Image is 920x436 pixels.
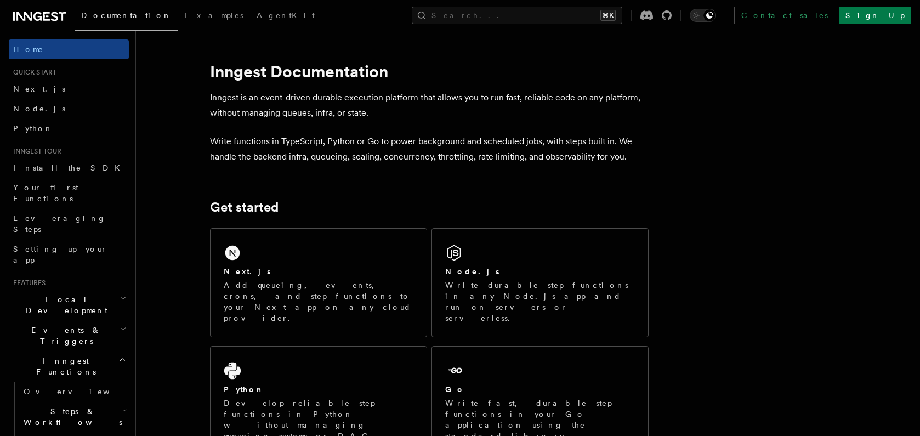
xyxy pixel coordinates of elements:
[690,9,716,22] button: Toggle dark mode
[445,266,499,277] h2: Node.js
[9,294,120,316] span: Local Development
[9,79,129,99] a: Next.js
[431,228,649,337] a: Node.jsWrite durable step functions in any Node.js app and run on servers or serverless.
[13,183,78,203] span: Your first Functions
[9,178,129,208] a: Your first Functions
[13,163,127,172] span: Install the SDK
[75,3,178,31] a: Documentation
[13,214,106,234] span: Leveraging Steps
[9,320,129,351] button: Events & Triggers
[13,44,44,55] span: Home
[224,266,271,277] h2: Next.js
[9,39,129,59] a: Home
[81,11,172,20] span: Documentation
[224,384,264,395] h2: Python
[19,382,129,401] a: Overview
[600,10,616,21] kbd: ⌘K
[9,68,56,77] span: Quick start
[210,134,649,165] p: Write functions in TypeScript, Python or Go to power background and scheduled jobs, with steps bu...
[13,104,65,113] span: Node.js
[9,118,129,138] a: Python
[9,290,129,320] button: Local Development
[210,228,427,337] a: Next.jsAdd queueing, events, crons, and step functions to your Next app on any cloud provider.
[178,3,250,30] a: Examples
[257,11,315,20] span: AgentKit
[9,279,46,287] span: Features
[445,384,465,395] h2: Go
[9,99,129,118] a: Node.js
[9,351,129,382] button: Inngest Functions
[412,7,622,24] button: Search...⌘K
[734,7,834,24] a: Contact sales
[445,280,635,324] p: Write durable step functions in any Node.js app and run on servers or serverless.
[210,90,649,121] p: Inngest is an event-driven durable execution platform that allows you to run fast, reliable code ...
[9,325,120,347] span: Events & Triggers
[224,280,413,324] p: Add queueing, events, crons, and step functions to your Next app on any cloud provider.
[9,239,129,270] a: Setting up your app
[9,355,118,377] span: Inngest Functions
[24,387,137,396] span: Overview
[185,11,243,20] span: Examples
[19,401,129,432] button: Steps & Workflows
[13,245,107,264] span: Setting up your app
[19,406,122,428] span: Steps & Workflows
[210,200,279,215] a: Get started
[210,61,649,81] h1: Inngest Documentation
[250,3,321,30] a: AgentKit
[839,7,911,24] a: Sign Up
[9,147,61,156] span: Inngest tour
[13,124,53,133] span: Python
[9,208,129,239] a: Leveraging Steps
[13,84,65,93] span: Next.js
[9,158,129,178] a: Install the SDK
